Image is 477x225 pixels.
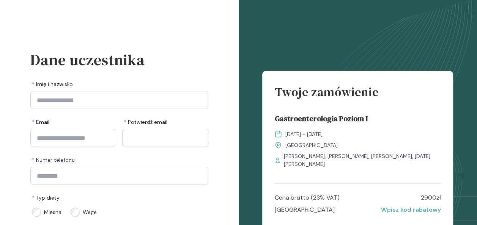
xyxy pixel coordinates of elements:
[32,80,73,88] span: Imię i nazwisko
[274,205,334,214] p: [GEOGRAPHIC_DATA]
[285,141,337,149] span: [GEOGRAPHIC_DATA]
[284,152,441,168] span: [PERSON_NAME], [PERSON_NAME], [PERSON_NAME], [DATE][PERSON_NAME]
[32,194,60,202] span: Typ diety
[124,118,167,126] span: Potwierdź email
[71,208,80,217] input: Wege
[381,205,441,214] p: Wpisz kod rabatowy
[274,83,441,107] h4: Twoje zamówienie
[285,130,322,138] span: [DATE] - [DATE]
[274,113,441,127] a: Gastroenterologia Poziom I
[32,118,49,126] span: Email
[274,113,367,127] span: Gastroenterologia Poziom I
[122,129,208,147] input: Potwierdź email
[83,208,97,216] span: Wege
[30,91,208,109] input: Imię i nazwisko
[30,48,208,71] h3: Dane uczestnika
[30,167,208,185] input: Numer telefonu
[421,193,441,202] p: 2900 zł
[44,208,61,216] span: Mięsna
[32,156,75,164] span: Numer telefonu
[274,193,339,202] p: Cena brutto (23% VAT)
[30,129,116,147] input: Email
[32,208,41,217] input: Mięsna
